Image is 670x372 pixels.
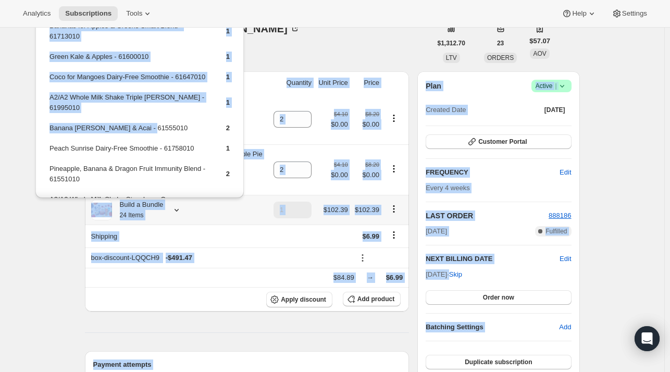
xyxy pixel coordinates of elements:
[491,36,510,51] button: 23
[365,111,379,117] small: $8.20
[545,227,567,235] span: Fulfilled
[226,53,230,60] span: 1
[49,92,208,121] td: A2/A2 Whole Milk Shake Triple [PERSON_NAME] - 61995010
[315,71,351,94] th: Unit Price
[49,194,208,224] td: A2/A2 Whole Milk Shake Strawberry Creme - 61996010
[446,54,457,61] span: LTV
[438,39,465,47] span: $1,312.70
[529,36,550,46] span: $57.07
[355,206,379,214] span: $102.39
[426,290,571,305] button: Order now
[538,103,572,117] button: [DATE]
[443,266,468,283] button: Skip
[226,144,230,152] span: 1
[49,143,208,162] td: Peach Sunrise Dairy-Free Smoothie - 61758010
[487,54,514,61] span: ORDERS
[120,212,144,219] small: 24 Items
[555,82,556,90] span: |
[431,36,472,51] button: $1,312.70
[226,170,230,178] span: 2
[426,184,470,192] span: Every 4 weeks
[497,39,504,47] span: 23
[426,167,560,178] h2: FREQUENCY
[331,170,348,180] span: $0.00
[126,9,142,18] span: Tools
[120,6,159,21] button: Tools
[449,269,462,280] span: Skip
[478,138,527,146] span: Customer Portal
[426,105,466,115] span: Created Date
[426,226,447,237] span: [DATE]
[549,212,571,219] a: 888186
[281,295,326,304] span: Apply discount
[426,134,571,149] button: Customer Portal
[483,293,514,302] span: Order now
[334,111,348,117] small: $4.10
[324,206,348,214] span: $102.39
[17,6,57,21] button: Analytics
[23,9,51,18] span: Analytics
[112,200,164,220] div: Build a Bundle
[331,119,348,130] span: $0.00
[365,162,379,168] small: $8.20
[426,81,441,91] h2: Plan
[553,319,577,336] button: Add
[354,170,379,180] span: $0.00
[357,295,394,303] span: Add product
[386,203,402,215] button: Product actions
[386,274,403,281] span: $6.99
[226,98,230,106] span: 1
[226,124,230,132] span: 2
[226,73,230,81] span: 1
[333,272,354,283] div: $84.89
[622,9,647,18] span: Settings
[426,254,560,264] h2: NEXT BILLING DATE
[91,253,348,263] div: box-discount-LQQCH9
[386,163,402,175] button: Product actions
[226,27,230,35] span: 1
[266,292,332,307] button: Apply discount
[93,359,401,370] h2: Payment attempts
[426,270,462,278] span: [DATE] ·
[635,326,660,351] div: Open Intercom Messenger
[49,71,208,91] td: Coco for Mangoes Dairy-Free Smoothie - 61647010
[533,50,546,57] span: AOV
[572,9,586,18] span: Help
[465,358,532,366] span: Duplicate subscription
[555,6,603,21] button: Help
[549,210,571,221] button: 888186
[85,225,270,247] th: Shipping
[544,106,565,114] span: [DATE]
[560,254,571,264] button: Edit
[560,167,571,178] span: Edit
[426,322,559,332] h6: Batching Settings
[334,162,348,168] small: $4.10
[426,355,571,369] button: Duplicate subscription
[65,9,111,18] span: Subscriptions
[49,122,208,142] td: Banana [PERSON_NAME] & Acai - 61555010
[559,322,571,332] span: Add
[49,51,208,70] td: Green Kale & Apples - 61600010
[363,232,380,240] span: $6.99
[386,113,402,124] button: Product actions
[553,164,577,181] button: Edit
[536,81,567,91] span: Active
[426,210,549,221] h2: LAST ORDER
[49,163,208,193] td: Pineapple, Banana & Dragon Fruit Immunity Blend - 61551010
[367,272,374,283] div: →
[351,71,382,94] th: Price
[49,20,208,50] td: Bananas for Apples & Greens Smart Blend - 61713010
[354,119,379,130] span: $0.00
[59,6,118,21] button: Subscriptions
[166,253,192,263] span: - $491.47
[605,6,653,21] button: Settings
[343,292,401,306] button: Add product
[269,71,315,94] th: Quantity
[386,229,402,241] button: Shipping actions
